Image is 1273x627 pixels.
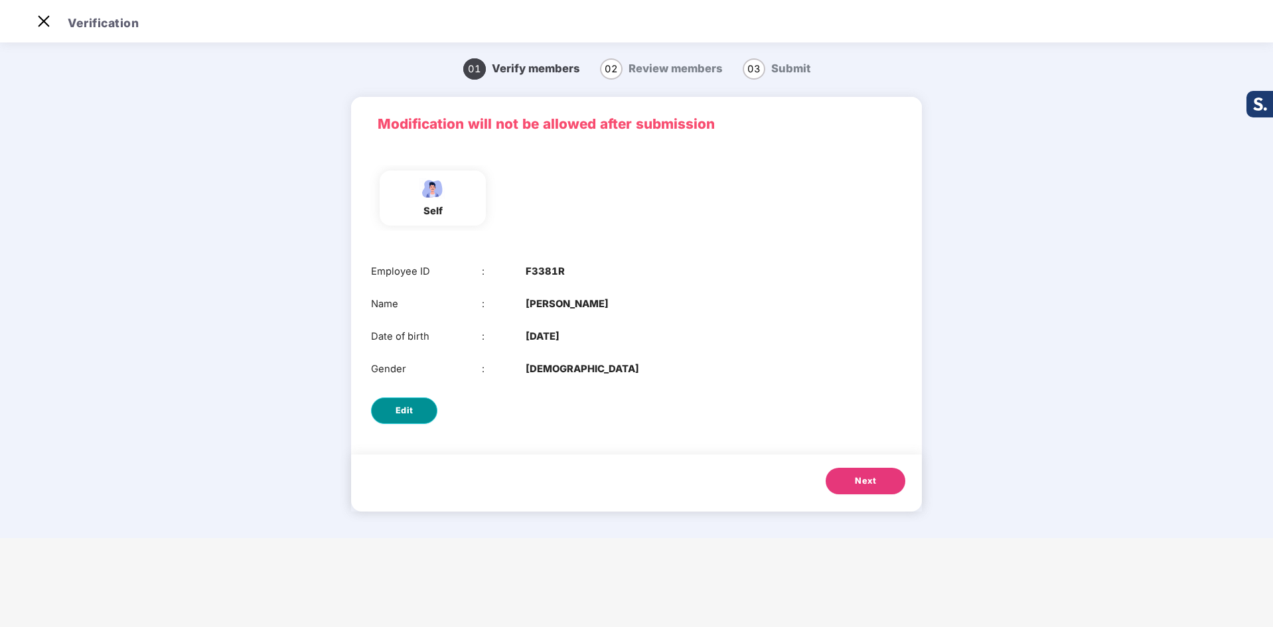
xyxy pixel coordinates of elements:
[771,62,810,75] span: Submit
[629,62,723,75] span: Review members
[416,177,449,200] img: svg+xml;base64,PHN2ZyBpZD0iRW1wbG95ZWVfbWFsZSIgeG1sbnM9Imh0dHA6Ly93d3cudzMub3JnLzIwMDAvc3ZnIiB3aW...
[826,468,905,494] button: Next
[492,62,580,75] span: Verify members
[855,474,876,488] span: Next
[482,264,526,279] div: :
[482,329,526,344] div: :
[371,297,482,312] div: Name
[416,204,449,219] div: self
[371,264,482,279] div: Employee ID
[371,362,482,377] div: Gender
[482,362,526,377] div: :
[526,362,639,377] b: [DEMOGRAPHIC_DATA]
[526,264,565,279] b: F3381R
[743,58,765,80] span: 03
[463,58,486,80] span: 01
[396,404,413,417] span: Edit
[526,329,560,344] b: [DATE]
[378,113,895,135] p: Modification will not be allowed after submission
[600,58,623,80] span: 02
[371,329,482,344] div: Date of birth
[526,297,609,312] b: [PERSON_NAME]
[371,397,437,424] button: Edit
[482,297,526,312] div: :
